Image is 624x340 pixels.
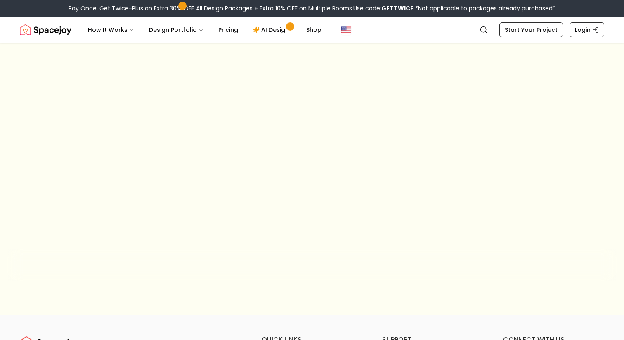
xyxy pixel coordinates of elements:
[246,21,298,38] a: AI Design
[353,4,414,12] span: Use code:
[20,21,71,38] img: Spacejoy Logo
[341,25,351,35] img: United States
[414,4,555,12] span: *Not applicable to packages already purchased*
[81,21,328,38] nav: Main
[212,21,245,38] a: Pricing
[381,4,414,12] b: GETTWICE
[20,21,71,38] a: Spacejoy
[20,17,604,43] nav: Global
[300,21,328,38] a: Shop
[570,22,604,37] a: Login
[81,21,141,38] button: How It Works
[142,21,210,38] button: Design Portfolio
[69,4,555,12] div: Pay Once, Get Twice-Plus an Extra 30% OFF All Design Packages + Extra 10% OFF on Multiple Rooms.
[499,22,563,37] a: Start Your Project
